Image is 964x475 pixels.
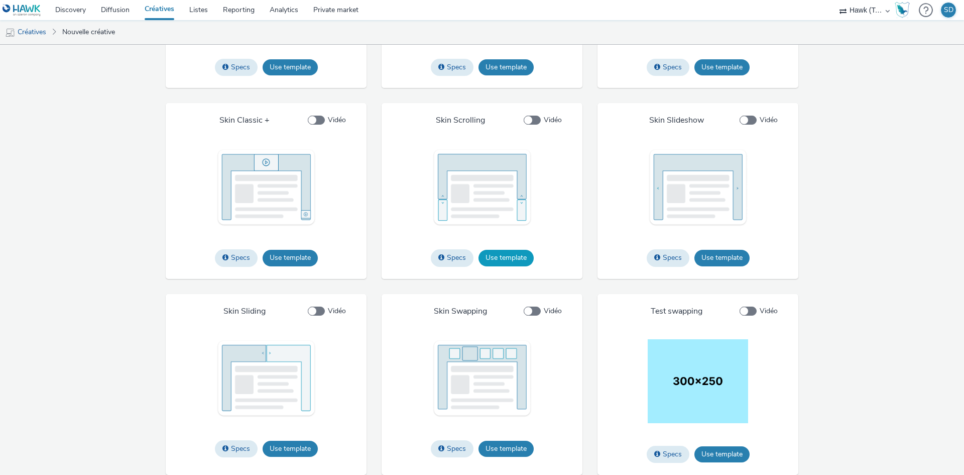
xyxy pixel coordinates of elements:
[215,249,258,266] button: Specs
[328,115,346,125] span: Vidéo
[649,115,704,126] h4: Skin Slideshow
[760,306,778,316] span: Vidéo
[647,59,689,76] button: Specs
[57,20,120,44] a: Nouvelle créative
[431,440,473,457] button: Specs
[216,339,316,418] img: thumbnail of rich media template
[478,441,534,457] button: Use template
[263,441,318,457] button: Use template
[432,148,532,227] img: thumbnail of rich media template
[544,306,562,316] span: Vidéo
[3,4,41,17] img: undefined Logo
[760,115,778,125] span: Vidéo
[694,250,750,266] button: Use template
[432,339,532,418] img: thumbnail of rich media template
[648,148,748,227] img: thumbnail of rich media template
[263,250,318,266] button: Use template
[216,148,316,227] img: thumbnail of rich media template
[895,2,910,18] img: Hawk Academy
[478,59,534,75] button: Use template
[648,339,748,423] img: thumbnail of rich media template
[436,115,485,126] h4: Skin Scrolling
[434,306,487,317] h4: Skin Swapping
[895,2,914,18] a: Hawk Academy
[478,250,534,266] button: Use template
[223,306,266,317] h4: Skin Sliding
[647,446,689,463] button: Specs
[431,249,473,266] button: Specs
[215,440,258,457] button: Specs
[215,59,258,76] button: Specs
[5,28,15,38] img: mobile
[694,446,750,462] button: Use template
[944,3,953,18] div: SD
[651,306,702,317] h4: Test swapping
[647,249,689,266] button: Specs
[263,59,318,75] button: Use template
[328,306,346,316] span: Vidéo
[219,115,270,126] h4: Skin Classic +
[694,59,750,75] button: Use template
[431,59,473,76] button: Specs
[544,115,562,125] span: Vidéo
